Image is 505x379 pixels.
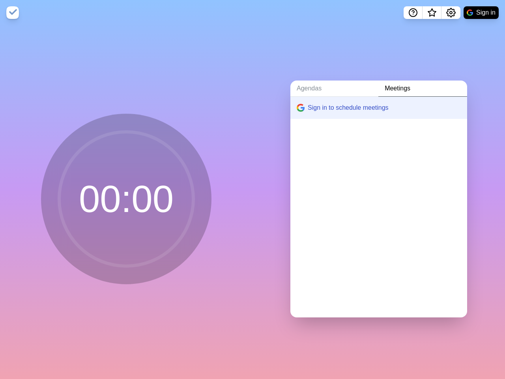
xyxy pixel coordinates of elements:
[297,104,305,112] img: google logo
[290,97,467,119] button: Sign in to schedule meetings
[423,6,441,19] button: What’s new
[441,6,460,19] button: Settings
[467,9,473,16] img: google logo
[464,6,499,19] button: Sign in
[290,81,378,97] a: Agendas
[378,81,467,97] a: Meetings
[6,6,19,19] img: timeblocks logo
[404,6,423,19] button: Help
